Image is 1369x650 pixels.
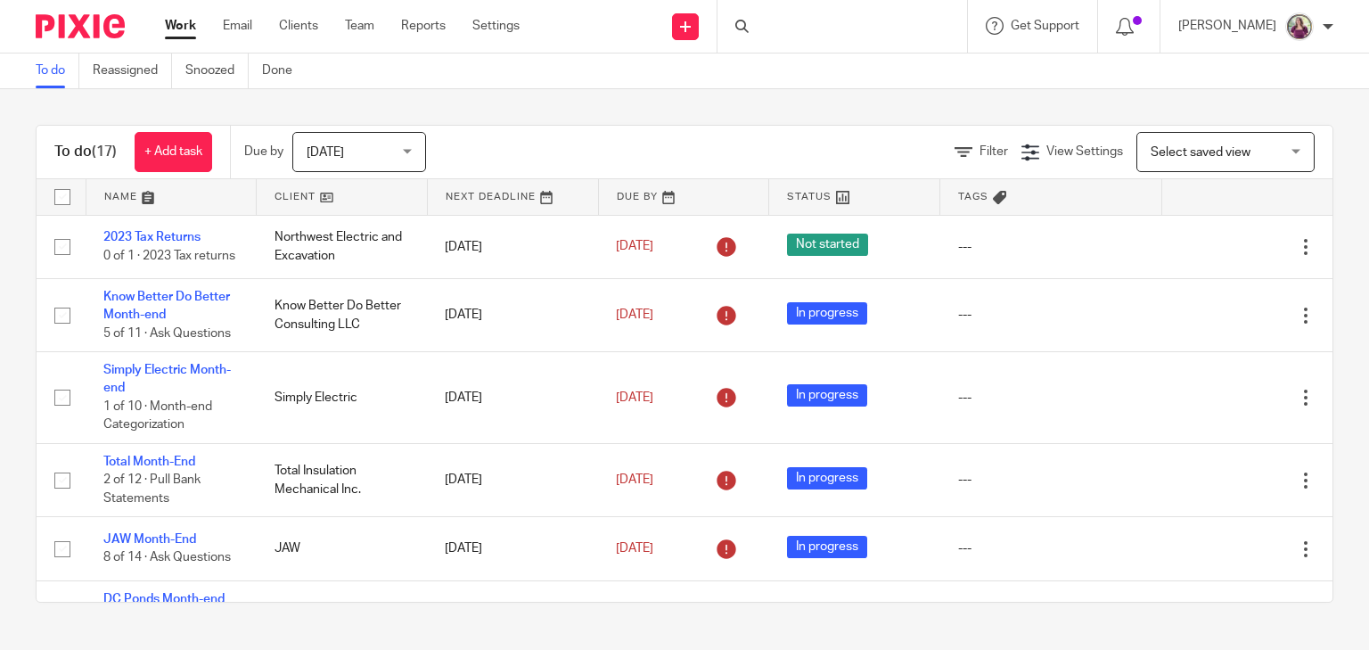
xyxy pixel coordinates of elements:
h1: To do [54,143,117,161]
p: Due by [244,143,283,160]
div: --- [958,471,1144,489]
span: [DATE] [616,241,653,253]
a: Email [223,17,252,35]
a: + Add task [135,132,212,172]
div: --- [958,306,1144,324]
span: Filter [980,145,1008,158]
a: Simply Electric Month-end [103,364,231,394]
span: [DATE] [616,391,653,404]
span: [DATE] [616,473,653,486]
span: View Settings [1046,145,1123,158]
td: Simply Electric [257,352,428,444]
span: 0 of 1 · 2023 Tax returns [103,250,235,262]
span: Select saved view [1151,146,1250,159]
a: Reassigned [93,53,172,88]
div: --- [958,389,1144,407]
td: JAW [257,517,428,580]
span: 8 of 14 · Ask Questions [103,552,231,564]
span: Tags [958,192,988,202]
div: --- [958,238,1144,256]
td: [DATE] [427,443,598,516]
a: Snoozed [185,53,249,88]
a: DC Ponds Month-end [103,593,225,605]
p: [PERSON_NAME] [1178,17,1276,35]
a: Clients [279,17,318,35]
span: In progress [787,384,867,407]
span: In progress [787,302,867,325]
a: Work [165,17,196,35]
img: Simple%20Professional%20Name%20Introduction%20LinkedIn%20Profile%20Picture.png [1285,12,1314,41]
a: Settings [472,17,520,35]
span: [DATE] [616,542,653,555]
span: In progress [787,536,867,558]
span: 1 of 10 · Month-end Categorization [103,400,212,432]
td: [DATE] [427,215,598,278]
a: Team [345,17,374,35]
span: 2 of 12 · Pull Bank Statements [103,473,201,505]
a: Done [262,53,306,88]
span: Not started [787,234,868,256]
a: JAW Month-End [103,533,196,546]
td: [DATE] [427,517,598,580]
a: Reports [401,17,446,35]
a: Know Better Do Better Month-end [103,291,230,321]
span: Get Support [1011,20,1079,32]
td: [DATE] [427,278,598,351]
td: [DATE] [427,352,598,444]
img: Pixie [36,14,125,38]
a: To do [36,53,79,88]
span: [DATE] [616,309,653,321]
a: 2023 Tax Returns [103,231,201,243]
td: Total Insulation Mechanical Inc. [257,443,428,516]
span: 5 of 11 · Ask Questions [103,327,231,340]
div: --- [958,539,1144,557]
td: Know Better Do Better Consulting LLC [257,278,428,351]
td: Northwest Electric and Excavation [257,215,428,278]
span: [DATE] [307,146,344,159]
a: Total Month-End [103,456,195,468]
span: (17) [92,144,117,159]
span: In progress [787,467,867,490]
